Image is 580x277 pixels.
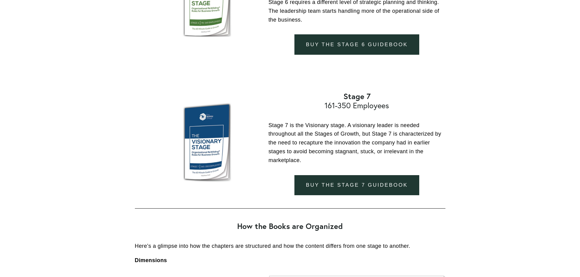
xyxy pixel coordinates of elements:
[294,34,419,55] a: Buy the Stage 6 guidebook
[269,92,445,110] h2: 161-350 Employees
[343,91,371,101] strong: Stage 7
[135,242,445,251] p: Here’s a glimpse into how the chapters are structured and how the content differs from one stage ...
[237,221,343,231] strong: How the Books are Organized
[135,257,167,263] strong: Dimensions
[269,121,445,165] p: Stage 7 is the Visionary stage. A visionary leader is needed throughout all the Stages of Growth,...
[294,175,419,196] a: buy the stage 7 guidebook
